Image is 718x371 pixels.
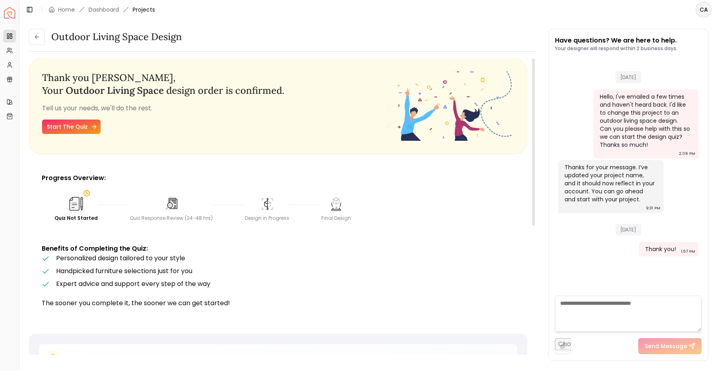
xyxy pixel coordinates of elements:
[696,2,711,17] span: CA
[42,298,514,308] p: The sooner you complete it, the sooner we can get started!
[42,244,514,253] p: Benefits of Completing the Quiz:
[4,7,15,18] a: Spacejoy
[646,204,660,212] div: 9:31 PM
[56,266,192,276] span: Handpicked furniture selections just for you
[54,215,98,221] div: Quiz Not Started
[42,120,101,134] a: Start The Quiz
[615,71,641,83] span: [DATE]
[645,245,676,253] div: Thank you!
[4,7,15,18] img: Spacejoy Logo
[396,71,514,141] img: Fun quiz start - image
[615,224,641,235] span: [DATE]
[679,150,695,158] div: 2:08 PM
[56,253,185,263] span: Personalized design tailored to your style
[48,6,155,14] nav: breadcrumb
[321,215,351,221] div: Final Design
[42,173,514,183] p: Progress Overview:
[89,6,119,14] a: Dashboard
[681,247,695,255] div: 1:57 PM
[696,2,712,18] button: CA
[259,196,275,212] img: Design in Progress
[51,30,182,43] h3: Outdoor Living Space Design
[245,215,289,221] div: Design in Progress
[565,163,655,203] div: Thanks for your message. I’ve updated your project name, and it should now reflect in your accoun...
[555,36,678,45] p: Have questions? We are here to help.
[58,6,75,14] a: Home
[66,84,164,97] span: outdoor living space
[65,352,169,363] h5: Need Help with Your Design?
[133,6,155,14] span: Projects
[328,196,344,212] img: Final Design
[42,103,396,113] p: Tell us your needs, we'll do the rest.
[130,215,213,221] div: Quiz Response Review (24-48 hrs)
[163,196,179,212] img: Quiz Response Review (24-48 hrs)
[600,93,691,149] div: Hello, I've emailed a few times and haven't heard back. I'd like to change this project to an out...
[555,45,678,52] p: Your designer will respond within 2 business days.
[67,195,85,213] img: Quiz Not Started
[92,71,173,84] span: [PERSON_NAME]
[42,71,396,97] h3: Thank you , Your design order is confirmed.
[56,279,210,288] span: Expert advice and support every step of the way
